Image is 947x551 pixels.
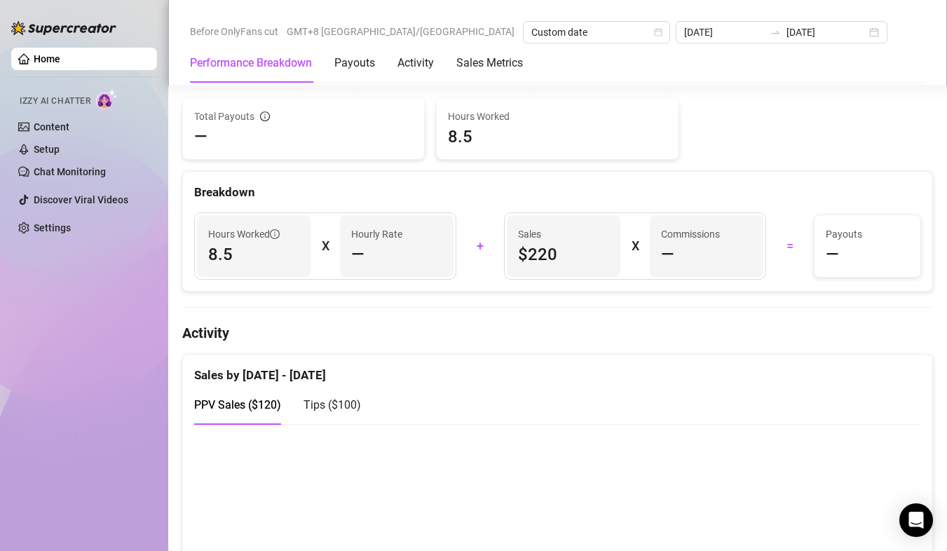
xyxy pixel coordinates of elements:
[334,55,375,72] div: Payouts
[11,21,116,35] img: logo-BBDzfeDw.svg
[826,226,909,242] span: Payouts
[518,243,609,266] span: $220
[34,166,106,177] a: Chat Monitoring
[661,243,674,266] span: —
[304,398,361,411] span: Tips ( $100 )
[448,109,667,124] span: Hours Worked
[518,226,609,242] span: Sales
[351,243,365,266] span: —
[786,25,866,40] input: End date
[770,27,781,38] span: to
[770,27,781,38] span: swap-right
[456,55,523,72] div: Sales Metrics
[322,235,329,257] div: X
[826,243,839,266] span: —
[632,235,639,257] div: X
[260,111,270,121] span: info-circle
[775,235,805,257] div: =
[661,226,720,242] article: Commissions
[287,21,515,42] span: GMT+8 [GEOGRAPHIC_DATA]/[GEOGRAPHIC_DATA]
[34,194,128,205] a: Discover Viral Videos
[20,95,90,108] span: Izzy AI Chatter
[397,55,434,72] div: Activity
[34,121,69,132] a: Content
[190,21,278,42] span: Before OnlyFans cut
[448,125,667,148] span: 8.5
[34,144,60,155] a: Setup
[270,229,280,239] span: info-circle
[899,503,933,537] div: Open Intercom Messenger
[654,28,662,36] span: calendar
[531,22,662,43] span: Custom date
[684,25,764,40] input: Start date
[96,89,118,109] img: AI Chatter
[351,226,402,242] article: Hourly Rate
[194,109,254,124] span: Total Payouts
[194,398,281,411] span: PPV Sales ( $120 )
[208,243,299,266] span: 8.5
[190,55,312,72] div: Performance Breakdown
[465,235,496,257] div: +
[34,53,60,64] a: Home
[194,125,207,148] span: —
[182,323,933,343] h4: Activity
[194,355,921,385] div: Sales by [DATE] - [DATE]
[34,222,71,233] a: Settings
[194,183,921,202] div: Breakdown
[208,226,280,242] span: Hours Worked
